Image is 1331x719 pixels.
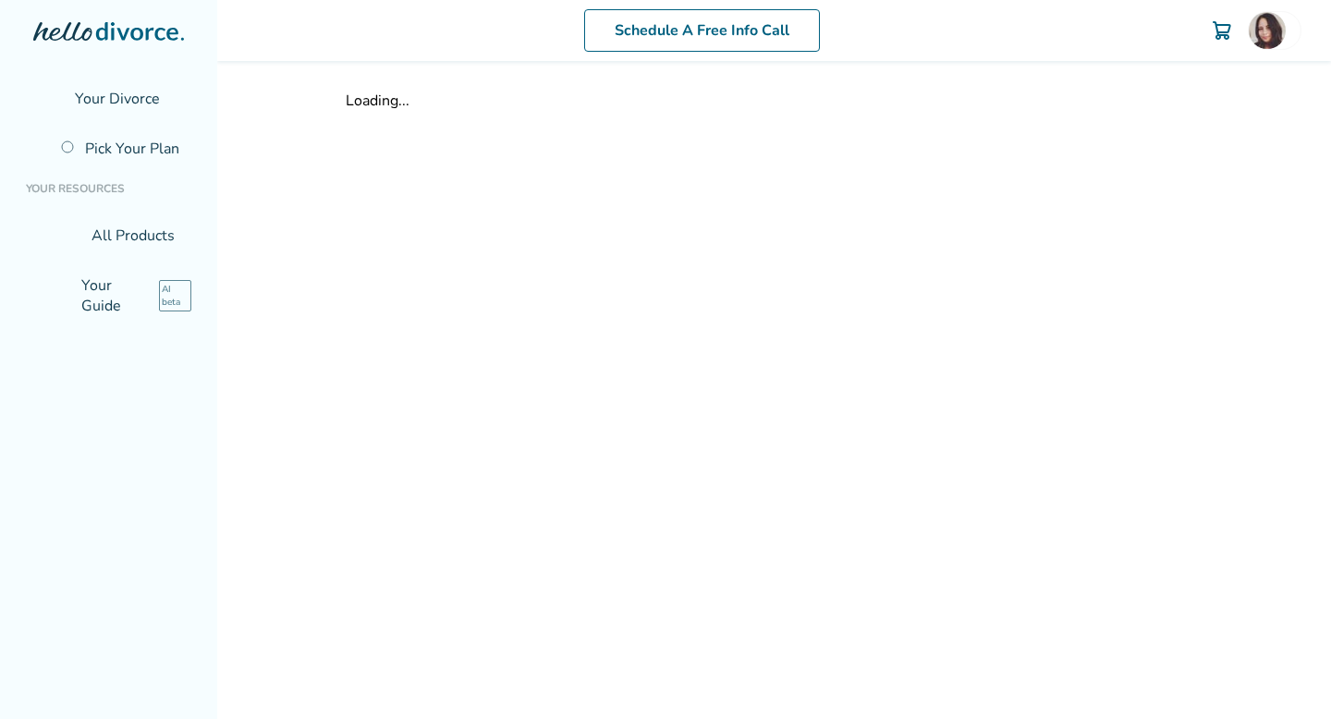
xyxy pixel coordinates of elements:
[1211,19,1233,42] img: Cart
[1249,12,1286,49] img: Rocio Salazar
[50,128,202,170] a: Pick Your Plan
[15,78,202,120] a: flag_2Your Divorce
[159,280,192,311] span: AI beta
[346,91,1203,111] div: Loading...
[75,89,160,109] span: Your Divorce
[584,9,820,52] a: Schedule A Free Info Call
[26,228,80,243] span: view_list
[15,170,202,207] li: Your Resources
[15,214,202,257] a: view_listAll Products
[26,91,64,106] span: flag_2
[1158,19,1196,42] a: help
[15,264,202,327] a: exploreYour GuideAI beta
[26,288,70,303] span: explore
